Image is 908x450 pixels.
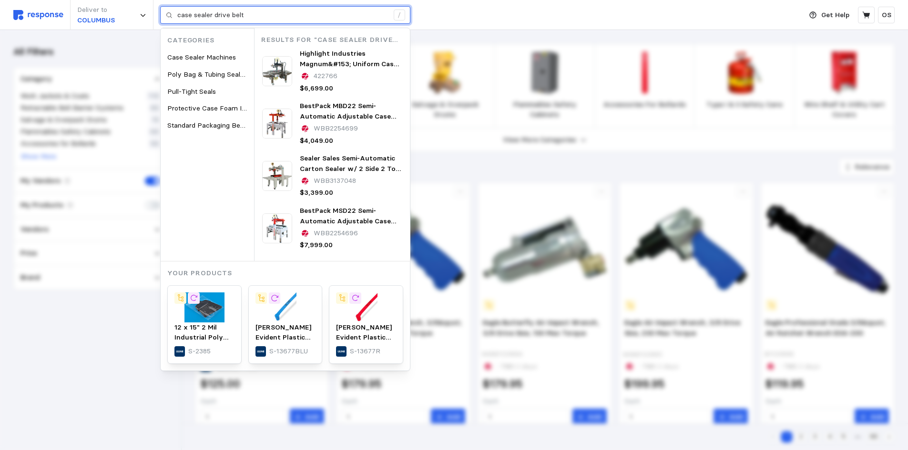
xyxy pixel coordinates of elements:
span: Highlight Industries Magnum&#153; Uniform Case Sealer, Side Belt Drive, 2&quot; Tape Head [300,49,399,89]
img: S-13677R [336,292,396,322]
img: 30381146.webp [262,56,292,86]
p: COLUMBUS [77,15,115,26]
p: $6,699.00 [300,83,333,94]
button: Get Help [804,6,855,24]
span: Protective Case Foam Inserts [167,104,261,112]
span: [PERSON_NAME] Evident Plastic Truck Seals - Red [336,323,395,352]
p: 422766 [314,71,337,81]
img: svg%3e [13,10,63,20]
img: RI8_CS-5050B_1.webp [262,161,292,191]
p: S-13677BLU [269,346,308,357]
p: Results for "case sealer drive belt" [261,35,410,45]
span: Poly Bag & Tubing Sealers [167,70,250,79]
span: Standard Packaging Benchtop Tape Machines [167,121,310,130]
div: / [394,10,405,21]
p: WBB3137048 [314,176,356,186]
span: Pull-Tight Seals [167,87,216,96]
span: Case Sealer Machines [167,53,236,61]
p: S-13677R [350,346,380,357]
p: Get Help [821,10,849,20]
span: BestPack MBD22 Semi-Automatic Adjustable Case Sealer, Bottom Belt Drive, 2 Tape Head [300,101,396,141]
p: $3,399.00 [300,188,333,198]
span: [PERSON_NAME] Evident Plastic Truck Seals - Blue [255,323,311,362]
p: OS [882,10,891,20]
p: $4,049.00 [300,136,333,146]
span: Sealer Sales Semi-Automatic Carton Sealer w/ 2 Side 2 Top Drive Belts [300,154,401,183]
img: S-2385 [174,292,235,322]
span: BestPack MSD22 Semi-Automatic Adjustable Case Sealer, Side Belt Drive, 3 Tape Head [300,206,398,246]
span: 12 x 15" 2 Mil Industrial Poly Bags [174,323,228,352]
p: S-2385 [188,346,211,357]
p: WBB2254699 [314,123,358,134]
img: PPC_MSD_BestPack.webp [262,213,292,243]
p: Your Products [167,268,410,279]
p: $7,999.00 [300,240,333,250]
p: Categories [167,35,254,46]
p: Deliver to [77,5,115,15]
p: WBB2254696 [314,228,358,239]
img: PPC_MBD_BestPack.webp [262,109,292,139]
img: S-13677BLU [255,292,316,322]
button: OS [878,7,895,23]
input: Search for a product name or SKU [177,7,388,24]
